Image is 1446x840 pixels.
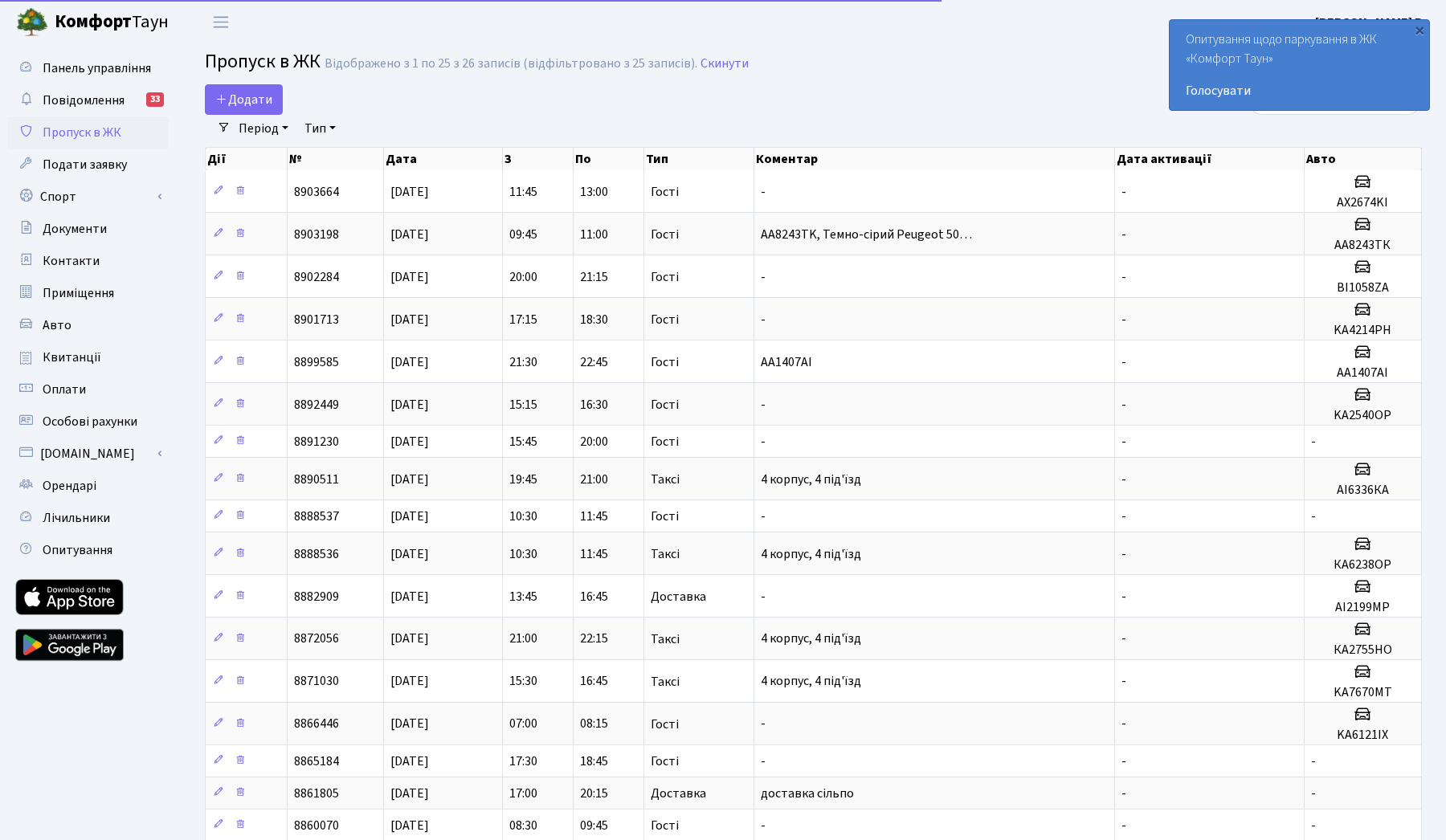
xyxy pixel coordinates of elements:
span: - [1121,785,1126,802]
a: [PERSON_NAME] В. [1315,13,1427,32]
span: - [1121,183,1126,201]
span: Гості [651,313,679,326]
span: 4 корпус, 4 під'їзд [761,471,861,488]
span: 21:30 [509,353,537,371]
button: Переключити навігацію [201,9,241,35]
span: Особові рахунки [43,413,137,430]
th: Дата [384,148,502,170]
span: 4 корпус, 4 під'їзд [761,545,861,563]
h5: AA8243TК [1311,238,1415,253]
span: 15:45 [509,433,537,451]
span: - [761,183,766,201]
span: 8871030 [294,673,339,691]
span: Оплати [43,381,86,398]
span: Лічильники [43,509,110,527]
span: [DATE] [390,183,429,201]
span: 20:15 [580,785,608,802]
span: 8890511 [294,471,339,488]
a: Подати заявку [8,149,169,181]
span: 18:45 [580,752,608,770]
span: 19:45 [509,471,537,488]
span: [DATE] [390,471,429,488]
div: Опитування щодо паркування в ЖК «Комфорт Таун» [1170,20,1429,110]
span: Таун [55,9,169,36]
h5: КА6238ОР [1311,557,1415,573]
span: 21:00 [509,630,537,648]
a: Скинути [701,56,749,71]
span: 8865184 [294,752,339,770]
span: Опитування [43,541,112,559]
span: Гості [651,228,679,241]
span: Доставка [651,787,706,800]
span: - [1121,817,1126,834]
span: - [1121,752,1126,770]
span: 4 корпус, 4 під'їзд [761,673,861,691]
span: 8882909 [294,588,339,606]
span: [DATE] [390,545,429,563]
span: [DATE] [390,630,429,648]
span: 17:30 [509,752,537,770]
a: Період [232,115,295,142]
span: Подати заявку [43,156,127,173]
span: 8903198 [294,226,339,243]
span: AA8243TK, Темно-сірий Peugeot 50… [761,226,972,243]
div: × [1411,22,1428,38]
span: - [1121,471,1126,488]
a: Лічильники [8,502,169,534]
span: 22:15 [580,630,608,648]
a: Орендарі [8,470,169,502]
span: - [1121,673,1126,691]
span: Таксі [651,548,680,561]
span: Гості [651,398,679,411]
span: - [1311,508,1316,525]
span: - [1121,268,1126,286]
th: По [574,148,644,170]
span: 13:00 [580,183,608,201]
span: [DATE] [390,353,429,371]
span: 15:30 [509,673,537,691]
span: Гості [651,819,679,832]
h5: АХ2674KI [1311,195,1415,210]
a: Приміщення [8,277,169,309]
span: Приміщення [43,284,114,302]
span: - [1121,716,1126,733]
h5: BI1058ZA [1311,280,1415,296]
h5: КА2755НО [1311,642,1415,658]
span: - [1121,226,1126,243]
b: Комфорт [55,9,132,35]
span: Панель управління [43,59,151,77]
span: 8861805 [294,785,339,802]
span: - [761,508,766,525]
span: 8892449 [294,396,339,414]
span: 8888536 [294,545,339,563]
span: - [1311,752,1316,770]
span: 8891230 [294,433,339,451]
span: 21:00 [580,471,608,488]
h5: KA4214PH [1311,323,1415,338]
a: Авто [8,309,169,341]
span: Гості [651,356,679,369]
span: 20:00 [509,268,537,286]
span: 10:30 [509,508,537,525]
span: Пропуск в ЖК [205,47,321,75]
h5: АА1407АІ [1311,365,1415,381]
span: 8888537 [294,508,339,525]
a: Додати [205,84,283,115]
span: - [1121,433,1126,451]
span: Гості [651,718,679,731]
span: 11:00 [580,226,608,243]
span: [DATE] [390,226,429,243]
span: 08:15 [580,716,608,733]
h5: KA6121IX [1311,728,1415,743]
span: 10:30 [509,545,537,563]
span: - [1311,817,1316,834]
span: 8903664 [294,183,339,201]
span: 17:00 [509,785,537,802]
span: 21:15 [580,268,608,286]
div: Відображено з 1 по 25 з 26 записів (відфільтровано з 25 записів). [325,56,697,71]
span: - [1121,508,1126,525]
span: Контакти [43,252,100,270]
span: Доставка [651,590,706,603]
a: Пропуск в ЖК [8,116,169,149]
span: - [761,433,766,451]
